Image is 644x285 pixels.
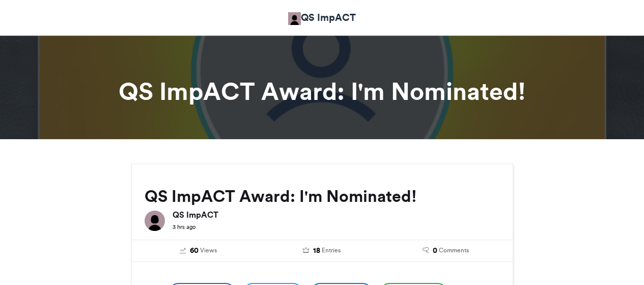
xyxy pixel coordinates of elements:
[313,245,320,256] span: 18
[190,245,199,256] span: 60
[145,245,253,256] a: 60 Views
[145,187,500,205] h2: QS ImpACT Award: I'm Nominated!
[173,211,500,219] h6: QS ImpACT
[288,12,301,25] img: QS ImpACT QS ImpACT
[433,245,437,256] span: 0
[40,79,605,103] h1: QS ImpACT Award: I'm Nominated!
[439,246,469,255] span: Comments
[200,246,217,255] span: Views
[173,223,195,230] small: 3 hrs ago
[268,245,376,256] a: 18 Entries
[145,211,165,231] img: QS ImpACT
[391,245,500,256] a: 0 Comments
[322,246,341,255] span: Entries
[288,10,356,25] a: QS ImpACT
